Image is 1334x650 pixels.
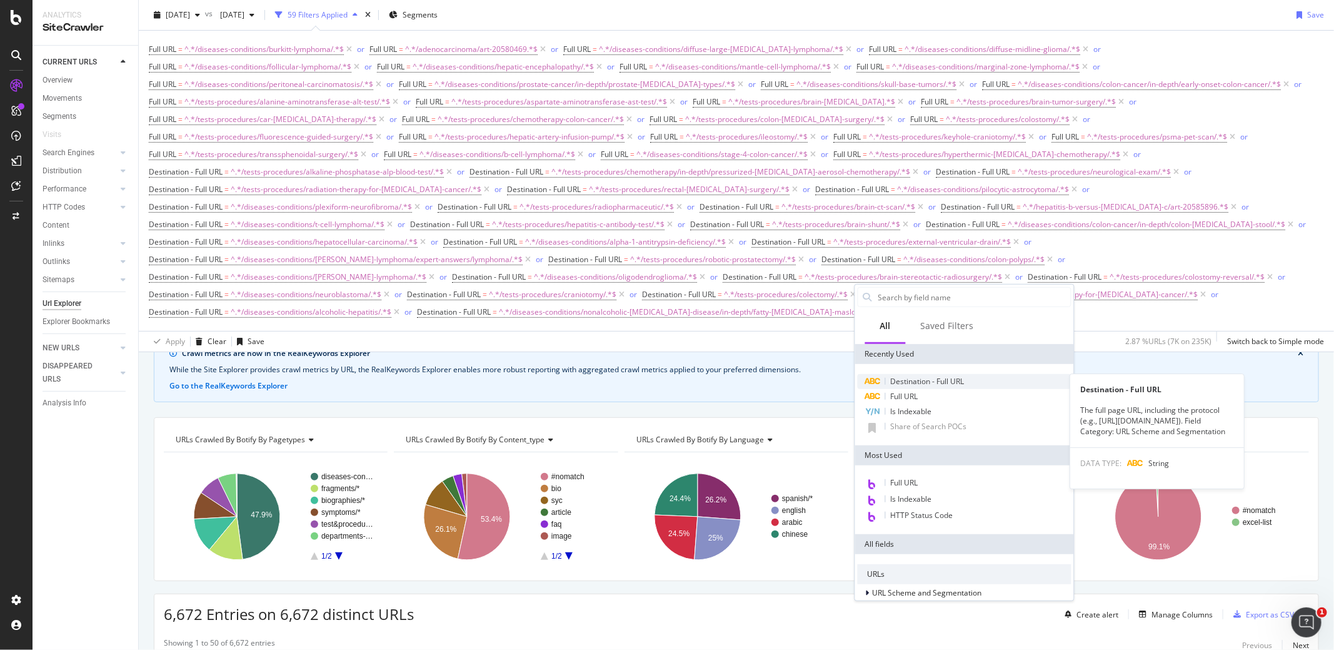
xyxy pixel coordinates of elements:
span: = [545,166,549,177]
button: or [1133,148,1141,160]
span: Full URL [149,96,176,107]
span: ^.*/diseases-conditions/prostate-cancer/in-depth/prostate-[MEDICAL_DATA]-types/.*$ [434,76,735,93]
button: or [748,78,756,90]
button: or [457,166,464,178]
div: Movements [43,92,82,105]
div: times [363,9,373,21]
span: Destination - Full URL [149,184,223,195]
span: ^.*/tests-procedures/aspartate-aminotransferase-ast-test/.*$ [451,93,667,111]
span: = [1011,79,1016,89]
span: ^.*/tests-procedures/hyperthermic-[MEDICAL_DATA]-chemotherapy/.*$ [869,146,1120,163]
span: = [775,201,780,212]
span: 1 [1317,607,1327,617]
span: = [178,79,183,89]
div: or [680,96,688,107]
a: Sitemaps [43,273,117,287]
span: = [940,114,944,124]
div: or [1093,44,1101,54]
div: Overview [43,74,73,87]
button: or [913,218,921,230]
button: or [629,288,637,300]
span: ^.*/adenocarcinoma/art-20580469.*$ [405,41,538,58]
button: [DATE] [215,5,259,25]
button: or [1083,113,1090,125]
div: Inlinks [43,237,64,250]
div: or [1184,166,1191,177]
div: or [1093,61,1100,72]
a: HTTP Codes [43,201,117,214]
span: Full URL [982,79,1010,89]
iframe: Intercom live chat [1291,607,1321,637]
span: = [224,201,229,212]
span: = [891,184,895,195]
span: Full URL [921,96,948,107]
div: or [970,79,977,89]
span: ^.*/tests-procedures/alkaline-phosphatase-alp-blood-test/.*$ [231,163,444,181]
span: Full URL [649,114,677,124]
span: Full URL [910,114,938,124]
div: Apply [166,336,185,347]
span: Full URL [399,79,426,89]
span: = [406,61,411,72]
div: or [1241,201,1249,212]
div: Switch back to Simple mode [1227,336,1324,347]
span: Full URL [369,44,397,54]
button: or [856,43,864,55]
div: Segments [43,110,76,123]
a: Url Explorer [43,297,129,310]
span: Full URL [693,96,720,107]
div: Manage Columns [1151,609,1213,620]
span: = [178,61,183,72]
div: or [1133,149,1141,160]
button: or [1298,218,1306,230]
button: or [1058,253,1065,265]
button: or [551,43,558,55]
button: or [1082,183,1090,195]
span: Full URL [619,61,647,72]
button: or [371,148,379,160]
button: or [1211,288,1218,300]
span: = [445,96,449,107]
span: = [863,149,867,160]
a: Visits [43,128,74,141]
span: ^.*/tests-procedures/chemotherapy-colon-cancer/.*$ [438,111,624,128]
button: or [638,131,645,143]
span: = [413,149,418,160]
a: Distribution [43,165,117,178]
span: = [863,131,867,142]
span: Full URL [833,149,861,160]
div: or [821,131,828,142]
span: ^.*/diseases-conditions/hepatic-encephalopathy/.*$ [413,58,594,76]
span: Full URL [384,149,411,160]
button: or [386,131,394,143]
button: or [898,113,905,125]
div: Visits [43,128,61,141]
div: or [431,236,438,247]
span: = [1081,131,1085,142]
span: Full URL [869,44,896,54]
span: ^.*/diseases-conditions/colon-cancer/in-depth/early-onset-colon-cancer/.*$ [1018,76,1281,93]
button: or [821,148,828,160]
span: ^.*/tests-procedures/neurological-exam/.*$ [1018,163,1171,181]
span: = [630,149,634,160]
div: Analytics [43,10,128,21]
button: or [1093,61,1100,73]
div: Clear [208,336,226,347]
div: or [844,61,851,72]
span: ^.*/diseases-conditions/plexiform-neurofibroma/.*$ [231,198,412,216]
span: ^.*/diseases-conditions/stage-4-colon-cancer/.*$ [636,146,808,163]
span: = [593,44,597,54]
span: ^.*/diseases-conditions/follicular-lymphoma/.*$ [184,58,351,76]
div: Sitemaps [43,273,74,287]
span: 2025 Sep. 3rd [166,9,190,20]
div: or [536,254,543,265]
button: or [739,236,746,248]
span: ^.*/tests-procedures/transsphenoidal-surgery/.*$ [184,146,358,163]
div: or [607,61,614,72]
span: = [1011,166,1016,177]
span: = [513,201,518,212]
button: or [536,253,543,265]
span: ^.*/tests-procedures/brain-ct-scan/.*$ [781,198,915,216]
div: Save [1307,9,1324,20]
button: or [398,218,405,230]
